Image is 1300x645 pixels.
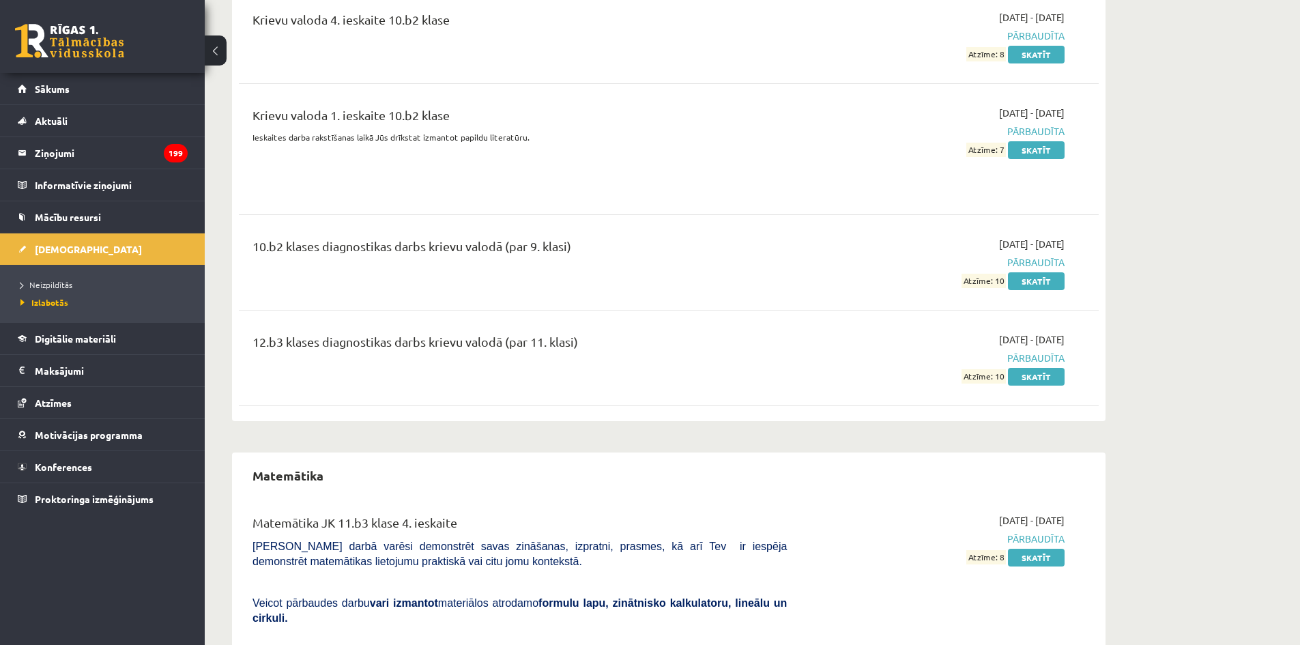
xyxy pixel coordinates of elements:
[18,105,188,137] a: Aktuāli
[35,397,72,409] span: Atzīmes
[15,24,124,58] a: Rīgas 1. Tālmācības vidusskola
[20,278,191,291] a: Neizpildītās
[966,47,1006,61] span: Atzīme: 8
[35,83,70,95] span: Sākums
[20,296,191,309] a: Izlabotās
[18,355,188,386] a: Maksājumi
[999,237,1065,251] span: [DATE] - [DATE]
[966,550,1006,564] span: Atzīme: 8
[239,459,337,491] h2: Matemātika
[18,169,188,201] a: Informatīvie ziņojumi
[252,237,787,262] div: 10.b2 klases diagnostikas darbs krievu valodā (par 9. klasi)
[252,541,787,567] span: [PERSON_NAME] darbā varēsi demonstrēt savas zināšanas, izpratni, prasmes, kā arī Tev ir iespēja d...
[999,513,1065,528] span: [DATE] - [DATE]
[252,106,787,131] div: Krievu valoda 1. ieskaite 10.b2 klase
[1008,46,1065,63] a: Skatīt
[18,483,188,515] a: Proktoringa izmēģinājums
[252,332,787,358] div: 12.b3 klases diagnostikas darbs krievu valodā (par 11. klasi)
[35,429,143,441] span: Motivācijas programma
[807,29,1065,43] span: Pārbaudīta
[20,297,68,308] span: Izlabotās
[18,137,188,169] a: Ziņojumi199
[35,461,92,473] span: Konferences
[807,351,1065,365] span: Pārbaudīta
[252,131,787,143] p: Ieskaites darba rakstīšanas laikā Jūs drīkstat izmantot papildu literatūru.
[35,332,116,345] span: Digitālie materiāli
[35,169,188,201] legend: Informatīvie ziņojumi
[18,73,188,104] a: Sākums
[370,597,438,609] b: vari izmantot
[966,143,1006,157] span: Atzīme: 7
[18,323,188,354] a: Digitālie materiāli
[999,106,1065,120] span: [DATE] - [DATE]
[18,233,188,265] a: [DEMOGRAPHIC_DATA]
[35,137,188,169] legend: Ziņojumi
[35,243,142,255] span: [DEMOGRAPHIC_DATA]
[18,201,188,233] a: Mācību resursi
[252,10,787,35] div: Krievu valoda 4. ieskaite 10.b2 klase
[962,369,1006,384] span: Atzīme: 10
[962,274,1006,288] span: Atzīme: 10
[807,532,1065,546] span: Pārbaudīta
[18,387,188,418] a: Atzīmes
[35,355,188,386] legend: Maksājumi
[18,419,188,450] a: Motivācijas programma
[807,255,1065,270] span: Pārbaudīta
[252,597,787,624] span: Veicot pārbaudes darbu materiālos atrodamo
[35,211,101,223] span: Mācību resursi
[999,332,1065,347] span: [DATE] - [DATE]
[20,279,72,290] span: Neizpildītās
[164,144,188,162] i: 199
[1008,368,1065,386] a: Skatīt
[1008,549,1065,567] a: Skatīt
[1008,272,1065,290] a: Skatīt
[35,115,68,127] span: Aktuāli
[807,124,1065,139] span: Pārbaudīta
[35,493,154,505] span: Proktoringa izmēģinājums
[252,513,787,539] div: Matemātika JK 11.b3 klase 4. ieskaite
[18,451,188,483] a: Konferences
[1008,141,1065,159] a: Skatīt
[999,10,1065,25] span: [DATE] - [DATE]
